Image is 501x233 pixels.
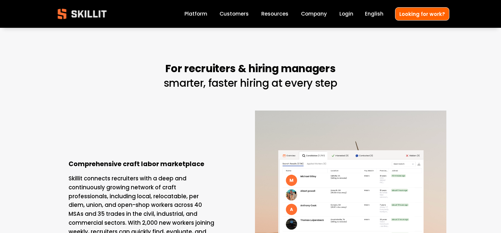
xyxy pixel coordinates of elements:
[365,10,383,18] span: English
[261,10,288,19] a: folder dropdown
[69,159,204,170] strong: Comprehensive craft labor marketplace
[165,61,335,78] strong: For recruiters & hiring managers
[301,10,327,19] a: Company
[184,10,207,19] a: Platform
[220,10,249,19] a: Customers
[339,10,353,19] a: Login
[152,62,349,90] h2: smarter, faster hiring at every step
[52,4,112,24] img: Skillit
[365,10,383,19] div: language picker
[395,7,449,20] a: Looking for work?
[261,10,288,18] span: Resources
